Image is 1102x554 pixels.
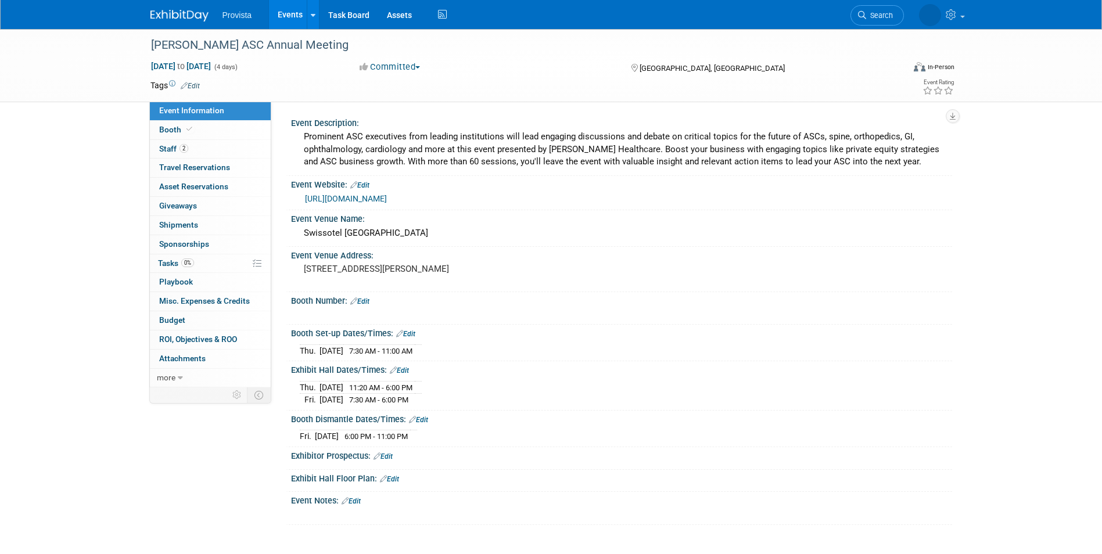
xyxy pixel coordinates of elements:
td: Tags [150,80,200,91]
span: more [157,373,175,382]
span: Budget [159,315,185,325]
i: Booth reservation complete [186,126,192,132]
a: Edit [390,366,409,375]
button: Committed [356,61,425,73]
div: Booth Set-up Dates/Times: [291,325,952,340]
span: Provista [222,10,252,20]
td: Fri. [300,394,320,406]
a: Playbook [150,273,271,292]
a: Giveaways [150,197,271,215]
a: ROI, Objectives & ROO [150,330,271,349]
div: Exhibit Hall Dates/Times: [291,361,952,376]
div: Event Notes: [291,492,952,507]
span: 11:20 AM - 6:00 PM [349,383,412,392]
div: Prominent ASC executives from leading institutions will lead engaging discussions and debate on c... [300,128,943,171]
a: [URL][DOMAIN_NAME] [305,194,387,203]
a: Search [850,5,904,26]
a: Misc. Expenses & Credits [150,292,271,311]
div: Event Website: [291,176,952,191]
span: Attachments [159,354,206,363]
span: Travel Reservations [159,163,230,172]
a: Asset Reservations [150,178,271,196]
a: Booth [150,121,271,139]
td: Toggle Event Tabs [247,387,271,402]
span: 7:30 AM - 6:00 PM [349,395,408,404]
div: Event Description: [291,114,952,129]
span: Misc. Expenses & Credits [159,296,250,305]
div: Swissotel [GEOGRAPHIC_DATA] [300,224,943,242]
div: Booth Dismantle Dates/Times: [291,411,952,426]
span: Playbook [159,277,193,286]
a: Staff2 [150,140,271,159]
a: Edit [350,297,369,305]
a: Edit [350,181,369,189]
img: Format-Inperson.png [914,62,925,71]
div: In-Person [927,63,954,71]
div: Event Venue Name: [291,210,952,225]
td: [DATE] [315,430,339,443]
div: [PERSON_NAME] ASC Annual Meeting [147,35,886,56]
a: Attachments [150,350,271,368]
div: Event Venue Address: [291,247,952,261]
td: Fri. [300,430,315,443]
a: Budget [150,311,271,330]
div: Booth Number: [291,292,952,307]
td: [DATE] [320,381,343,394]
a: Edit [409,416,428,424]
span: [GEOGRAPHIC_DATA], [GEOGRAPHIC_DATA] [640,64,785,73]
td: Personalize Event Tab Strip [227,387,247,402]
span: Booth [159,125,195,134]
a: Edit [374,452,393,461]
span: 0% [181,258,194,267]
span: Event Information [159,106,224,115]
a: Event Information [150,102,271,120]
a: Tasks0% [150,254,271,273]
a: Edit [396,330,415,338]
span: 6:00 PM - 11:00 PM [344,432,408,441]
div: Exhibitor Prospectus: [291,447,952,462]
span: to [175,62,186,71]
a: Shipments [150,216,271,235]
span: Sponsorships [159,239,209,249]
div: Exhibit Hall Floor Plan: [291,470,952,485]
span: Shipments [159,220,198,229]
a: Edit [342,497,361,505]
span: Tasks [158,258,194,268]
span: (4 days) [213,63,238,71]
td: Thu. [300,381,320,394]
td: Thu. [300,344,320,357]
pre: [STREET_ADDRESS][PERSON_NAME] [304,264,554,274]
div: Event Rating [922,80,954,85]
td: [DATE] [320,344,343,357]
span: Search [866,11,893,20]
a: Sponsorships [150,235,271,254]
a: more [150,369,271,387]
span: Giveaways [159,201,197,210]
span: 7:30 AM - 11:00 AM [349,347,412,355]
span: [DATE] [DATE] [150,61,211,71]
td: [DATE] [320,394,343,406]
a: Edit [181,82,200,90]
a: Travel Reservations [150,159,271,177]
span: 2 [180,144,188,153]
img: ExhibitDay [150,10,209,21]
span: Asset Reservations [159,182,228,191]
a: Edit [380,475,399,483]
span: ROI, Objectives & ROO [159,334,237,344]
div: Event Format [835,60,955,78]
img: Shai Davis [919,4,941,26]
span: Staff [159,144,188,153]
